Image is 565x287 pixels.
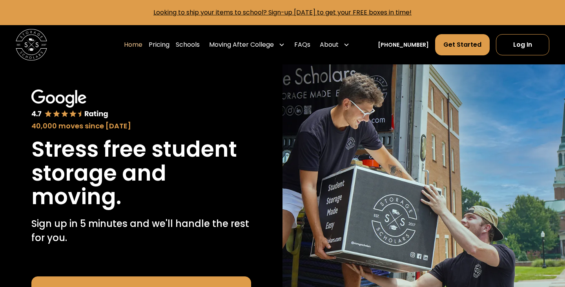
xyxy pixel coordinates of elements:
div: About [320,40,339,49]
p: Sign up in 5 minutes and we'll handle the rest for you. [31,217,251,245]
a: Log In [496,34,549,55]
a: Pricing [149,34,169,56]
div: Moving After College [206,34,288,56]
a: Looking to ship your items to school? Sign-up [DATE] to get your FREE boxes in time! [153,8,412,17]
h1: Stress free student storage and moving. [31,137,251,209]
img: Storage Scholars main logo [16,29,47,60]
div: About [317,34,353,56]
a: Get Started [435,34,490,55]
a: [PHONE_NUMBER] [378,41,429,49]
a: Home [124,34,142,56]
div: Moving After College [209,40,274,49]
img: Google 4.7 star rating [31,90,108,119]
a: Schools [176,34,200,56]
div: 40,000 moves since [DATE] [31,121,251,131]
a: FAQs [294,34,310,56]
